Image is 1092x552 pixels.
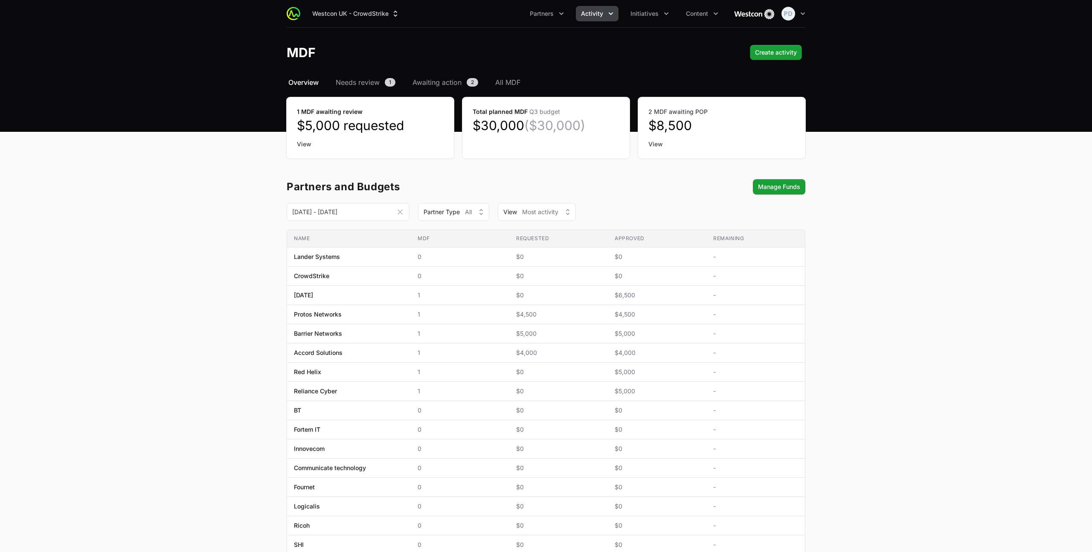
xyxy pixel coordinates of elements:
span: $0 [516,464,601,472]
span: $0 [615,445,700,453]
th: Requested [509,230,608,247]
span: 0 [418,502,502,511]
span: 1 [418,329,502,338]
span: $0 [615,406,700,415]
a: All MDF [494,77,522,87]
a: View [297,140,444,148]
div: Partner Type filter [418,203,489,221]
span: $5,000 [615,368,700,376]
span: $0 [516,291,601,299]
span: 0 [418,445,502,453]
dt: Total planned MDF [473,107,619,116]
span: 1 [418,349,502,357]
span: All [465,208,472,216]
div: Primary actions [750,45,802,60]
span: Protos Networks [294,310,342,319]
button: Partner TypeAll [418,203,489,221]
span: Ricoh [294,521,310,530]
span: $5,000 [516,329,601,338]
span: $0 [615,521,700,530]
button: Partners [525,6,569,21]
span: Manage Funds [758,182,800,192]
span: Needs review [336,77,380,87]
img: ActivitySource [287,7,300,20]
span: $0 [516,406,601,415]
span: View [503,208,517,216]
dd: $5,000 requested [297,118,444,133]
span: - [713,291,798,299]
button: Create activity [750,45,802,60]
span: $0 [615,464,700,472]
button: Manage Funds [753,179,805,195]
span: - [713,272,798,280]
span: $0 [516,253,601,261]
span: Initiatives [630,9,659,18]
div: Main navigation [300,6,723,21]
span: 0 [418,272,502,280]
img: Payam Dinarvand [781,7,795,20]
span: Red Helix [294,368,321,376]
span: - [713,445,798,453]
span: Partner Type [424,208,460,216]
span: $0 [516,540,601,549]
span: 1 [385,78,395,87]
span: Overview [288,77,319,87]
input: DD MMM YYYY - DD MMM YYYY [287,203,409,221]
button: Initiatives [625,6,674,21]
span: $4,000 [615,349,700,357]
dd: $8,500 [648,118,795,133]
span: Accord Solutions [294,349,343,357]
span: Most activity [522,208,558,216]
span: Lander Systems [294,253,340,261]
span: $0 [516,368,601,376]
th: Remaining [706,230,805,247]
div: Activity menu [576,6,619,21]
dd: $30,000 [473,118,619,133]
span: - [713,310,798,319]
a: View [648,140,795,148]
span: ($30,000) [524,118,585,133]
a: Needs review1 [334,77,397,87]
span: $0 [615,540,700,549]
span: Logicalis [294,502,320,511]
span: [DATE] [294,291,313,299]
span: Barrier Networks [294,329,342,338]
span: $0 [615,272,700,280]
div: Secondary actions [753,179,805,195]
span: $0 [615,425,700,434]
button: Content [681,6,723,21]
span: Q3 budget [529,108,560,115]
img: Westcon UK [734,5,775,22]
div: View Type filter [498,203,576,221]
span: $0 [516,445,601,453]
span: $0 [615,253,700,261]
span: Awaiting action [412,77,462,87]
span: $0 [516,272,601,280]
span: Reliance Cyber [294,387,337,395]
span: $0 [516,502,601,511]
section: MDF overview filters [287,203,805,221]
span: - [713,521,798,530]
span: Activity [581,9,603,18]
span: Communicate technology [294,464,366,472]
th: MDF [411,230,509,247]
span: 0 [418,521,502,530]
span: - [713,483,798,491]
span: $6,500 [615,291,700,299]
a: Awaiting action2 [411,77,480,87]
button: Westcon UK - CrowdStrike [307,6,405,21]
span: $0 [615,483,700,491]
span: 0 [418,406,502,415]
div: Date range picker [287,206,409,218]
span: $4,000 [516,349,601,357]
div: Initiatives menu [625,6,674,21]
button: Activity [576,6,619,21]
span: BT [294,406,301,415]
span: 0 [418,253,502,261]
span: - [713,387,798,395]
span: $0 [516,521,601,530]
span: CrowdStrike [294,272,329,280]
nav: MDF navigation [287,77,805,87]
span: 0 [418,483,502,491]
span: - [713,540,798,549]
